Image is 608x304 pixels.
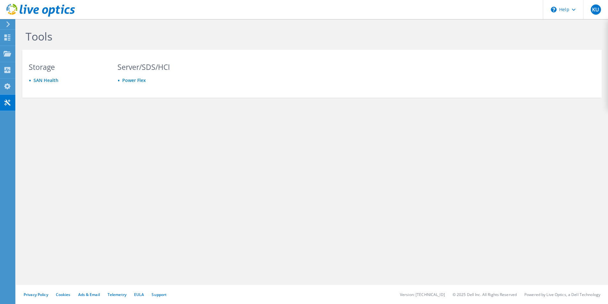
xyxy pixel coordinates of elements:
[400,292,445,297] li: Version: [TECHNICAL_ID]
[134,292,144,297] a: EULA
[117,63,194,70] h3: Server/SDS/HCI
[26,30,456,43] h1: Tools
[122,77,146,83] a: Power Flex
[152,292,167,297] a: Support
[453,292,517,297] li: © 2025 Dell Inc. All Rights Reserved
[24,292,48,297] a: Privacy Policy
[56,292,71,297] a: Cookies
[551,7,557,12] svg: \n
[591,4,601,15] span: KU
[108,292,126,297] a: Telemetry
[524,292,600,297] li: Powered by Live Optics, a Dell Technology
[29,63,105,70] h3: Storage
[34,77,58,83] a: SAN Health
[78,292,100,297] a: Ads & Email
